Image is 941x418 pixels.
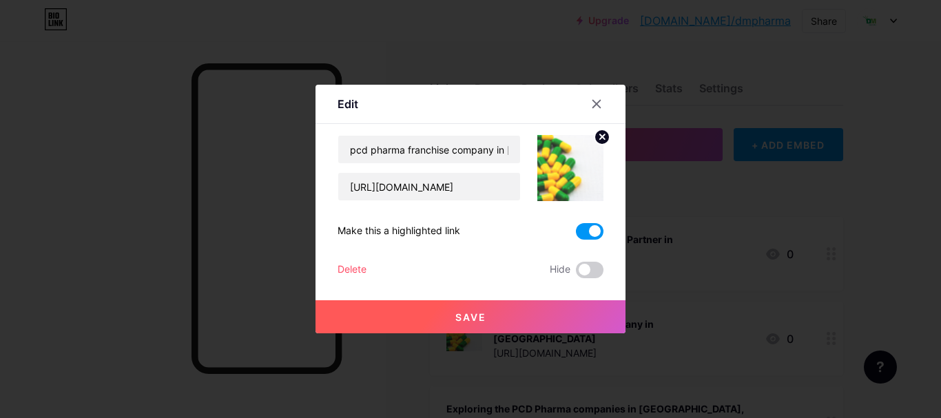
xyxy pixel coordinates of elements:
[338,262,366,278] div: Delete
[316,300,625,333] button: Save
[338,173,520,200] input: URL
[537,135,603,201] img: link_thumbnail
[338,136,520,163] input: Title
[338,223,460,240] div: Make this a highlighted link
[455,311,486,323] span: Save
[338,96,358,112] div: Edit
[550,262,570,278] span: Hide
